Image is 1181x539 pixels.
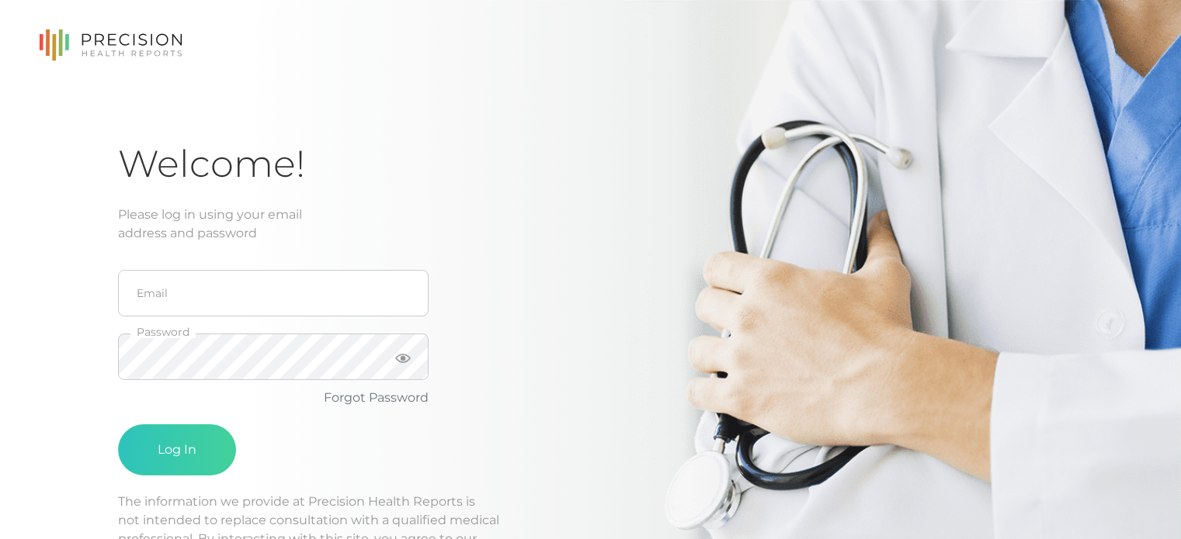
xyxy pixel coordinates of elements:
h1: Welcome! [118,141,1063,187]
input: Email [118,270,429,316]
button: Log In [118,424,236,475]
div: Please log in using your email address and password [118,206,1063,243]
a: Forgot Password [324,390,429,405]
